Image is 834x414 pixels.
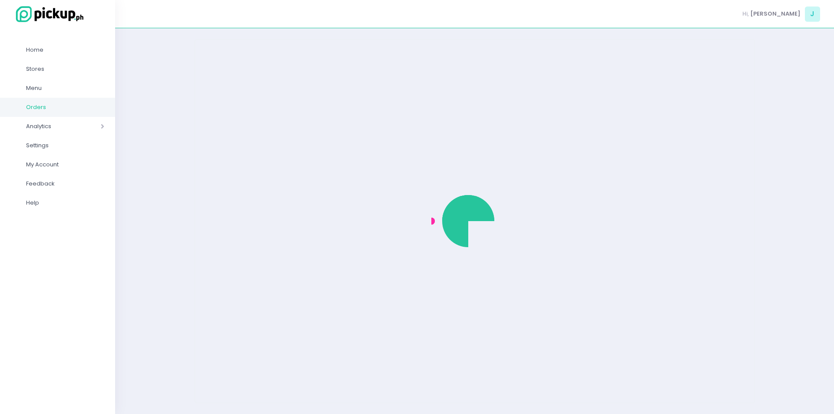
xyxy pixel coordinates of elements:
[805,7,820,22] span: J
[26,197,104,209] span: Help
[26,121,76,132] span: Analytics
[26,63,104,75] span: Stores
[26,102,104,113] span: Orders
[26,178,104,189] span: Feedback
[742,10,749,18] span: Hi,
[11,5,85,23] img: logo
[750,10,801,18] span: [PERSON_NAME]
[26,159,104,170] span: My Account
[26,44,104,56] span: Home
[26,83,104,94] span: Menu
[26,140,104,151] span: Settings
